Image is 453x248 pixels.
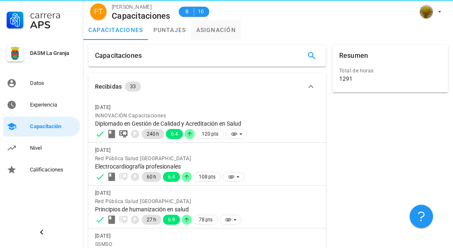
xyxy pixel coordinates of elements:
[95,120,319,127] div: Diplomado en Gestión de Calidad y Acreditación en Salud
[112,3,170,11] div: [PERSON_NAME]
[95,206,319,213] div: Principios de humanización en salud
[30,50,77,57] div: DASM La Granja
[199,216,213,224] span: 78 pts
[3,73,80,93] a: Datos
[95,113,166,119] span: INNOVACIÓN Capacitaciones
[3,160,80,180] a: Calificaciones
[30,80,77,87] div: Datos
[171,129,178,139] span: 6.4
[3,95,80,115] a: Experiencia
[30,20,77,30] div: APS
[95,156,191,161] span: Red Pública Salud [GEOGRAPHIC_DATA]
[420,5,433,18] div: avatar
[184,7,190,16] span: B
[30,102,77,108] div: Experiencia
[94,3,103,20] span: PT
[88,73,326,100] button: Recibidas 33
[90,3,107,20] div: avatar
[130,82,136,92] span: 33
[339,75,353,82] div: 1291
[191,20,241,40] a: asignación
[198,7,204,16] span: 10
[339,67,441,75] div: Total de horas
[3,138,80,158] a: Nivel
[95,241,112,247] span: SSMSO
[168,215,175,225] span: 6.9
[95,103,319,112] div: [DATE]
[112,11,170,20] div: Capacitaciones
[202,130,218,138] span: 120 pts
[30,145,77,151] div: Nivel
[95,232,319,240] div: [DATE]
[30,166,77,173] div: Calificaciones
[95,163,319,170] div: Electrocardiografía profesionales
[95,198,191,204] span: Red Pública Salud [GEOGRAPHIC_DATA]
[199,173,215,181] span: 108 pts
[95,45,142,67] div: Capacitaciones
[147,215,156,225] span: 27 h
[30,10,77,20] div: Carrera
[95,82,122,91] div: Recibidas
[30,123,77,130] div: Capacitación
[95,146,319,154] div: [DATE]
[147,129,159,139] span: 240 h
[339,45,368,67] div: Resumen
[95,189,319,197] div: [DATE]
[3,117,80,136] a: Capacitación
[168,172,175,182] span: 6.4
[147,172,156,182] span: 60 h
[148,20,191,40] a: puntajes
[83,20,148,40] a: capacitaciones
